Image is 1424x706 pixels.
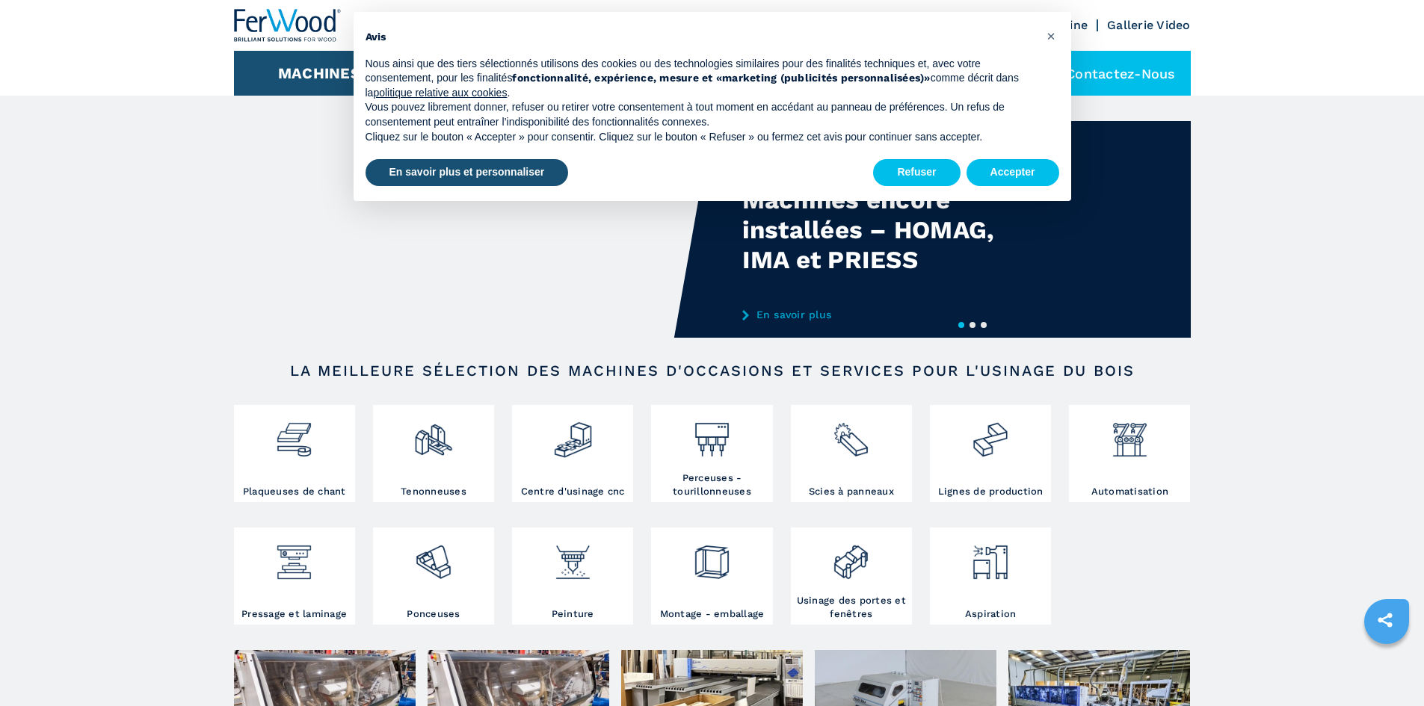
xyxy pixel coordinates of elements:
[692,531,732,582] img: montaggio_imballaggio_2.png
[1107,18,1191,32] a: Gallerie Video
[651,527,772,625] a: Montage - emballage
[366,100,1035,129] p: Vous pouvez librement donner, refuser ou retirer votre consentement à tout moment en accédant au ...
[282,362,1143,380] h2: LA MEILLEURE SÉLECTION DES MACHINES D'OCCASIONS ET SERVICES POUR L'USINAGE DU BOIS
[660,607,765,621] h3: Montage - emballage
[413,409,453,459] img: squadratrici_2.png
[1360,639,1413,695] iframe: Chat
[552,607,594,621] h3: Peinture
[274,409,314,459] img: bordatrici_1.png
[795,594,908,621] h3: Usinage des portes et fenêtres
[791,405,912,502] a: Scies à panneaux
[655,471,768,498] h3: Perceuses - tourillonneuses
[401,485,466,498] h3: Tenonneuses
[553,531,593,582] img: verniciatura_1.png
[791,527,912,625] a: Usinage des portes et fenêtres
[234,405,355,502] a: Plaqueuses de chant
[831,531,871,582] img: lavorazione_porte_finestre_2.png
[243,485,346,498] h3: Plaqueuses de chant
[413,531,453,582] img: levigatrici_2.png
[274,531,314,582] img: pressa-strettoia.png
[742,309,1035,321] a: En savoir plus
[970,409,1010,459] img: linee_di_produzione_2.png
[1091,485,1169,498] h3: Automatisation
[930,527,1051,625] a: Aspiration
[938,485,1044,498] h3: Lignes de production
[512,405,633,502] a: Centre d'usinage cnc
[366,30,1035,45] h2: Avis
[981,322,987,328] button: 3
[407,607,460,621] h3: Ponceuses
[692,409,732,459] img: foratrici_inseritrici_2.png
[278,64,360,82] button: Machines
[234,121,712,338] video: Your browser does not support the video tag.
[1040,24,1064,48] button: Fermer cet avis
[930,405,1051,502] a: Lignes de production
[234,527,355,625] a: Pressage et laminage
[373,87,507,99] a: politique relative aux cookies
[967,159,1059,186] button: Accepter
[234,9,342,42] img: Ferwood
[809,485,894,498] h3: Scies à panneaux
[1366,601,1404,639] a: sharethis
[373,527,494,625] a: Ponceuses
[1029,51,1191,96] div: Contactez-nous
[366,57,1035,101] p: Nous ainsi que des tiers sélectionnés utilisons des cookies ou des technologies similaires pour d...
[958,322,964,328] button: 1
[553,409,593,459] img: centro_di_lavoro_cnc_2.png
[1047,27,1055,45] span: ×
[521,485,625,498] h3: Centre d'usinage cnc
[970,322,975,328] button: 2
[1110,409,1150,459] img: automazione.png
[373,405,494,502] a: Tenonneuses
[965,607,1017,621] h3: Aspiration
[1069,405,1190,502] a: Automatisation
[831,409,871,459] img: sezionatrici_2.png
[241,607,347,621] h3: Pressage et laminage
[512,527,633,625] a: Peinture
[873,159,960,186] button: Refuser
[366,159,569,186] button: En savoir plus et personnaliser
[512,72,930,84] strong: fonctionnalité, expérience, mesure et «marketing (publicités personnalisées)»
[970,531,1010,582] img: aspirazione_1.png
[651,405,772,502] a: Perceuses - tourillonneuses
[366,130,1035,145] p: Cliquez sur le bouton « Accepter » pour consentir. Cliquez sur le bouton « Refuser » ou fermez ce...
